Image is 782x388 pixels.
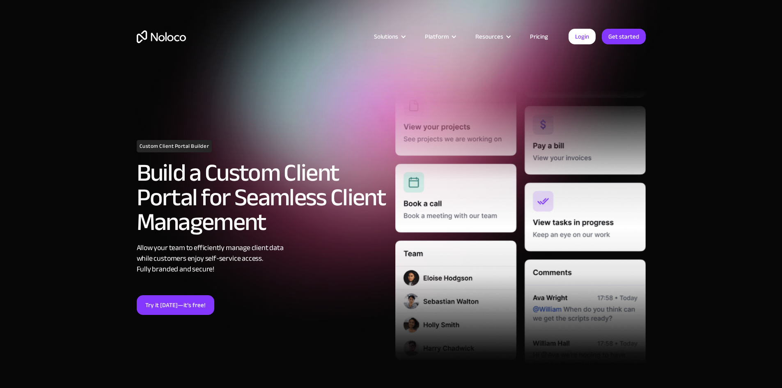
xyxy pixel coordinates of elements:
div: Solutions [374,31,398,42]
a: Login [569,29,596,44]
div: Solutions [364,31,415,42]
h2: Build a Custom Client Portal for Seamless Client Management [137,161,387,234]
div: Platform [415,31,465,42]
div: Resources [465,31,520,42]
a: home [137,30,186,43]
div: Resources [475,31,503,42]
div: Allow your team to efficiently manage client data while customers enjoy self-service access. Full... [137,243,387,275]
h1: Custom Client Portal Builder [137,140,212,152]
div: Platform [425,31,449,42]
a: Get started [602,29,646,44]
a: Try it [DATE]—it’s free! [137,295,214,315]
a: Pricing [520,31,558,42]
